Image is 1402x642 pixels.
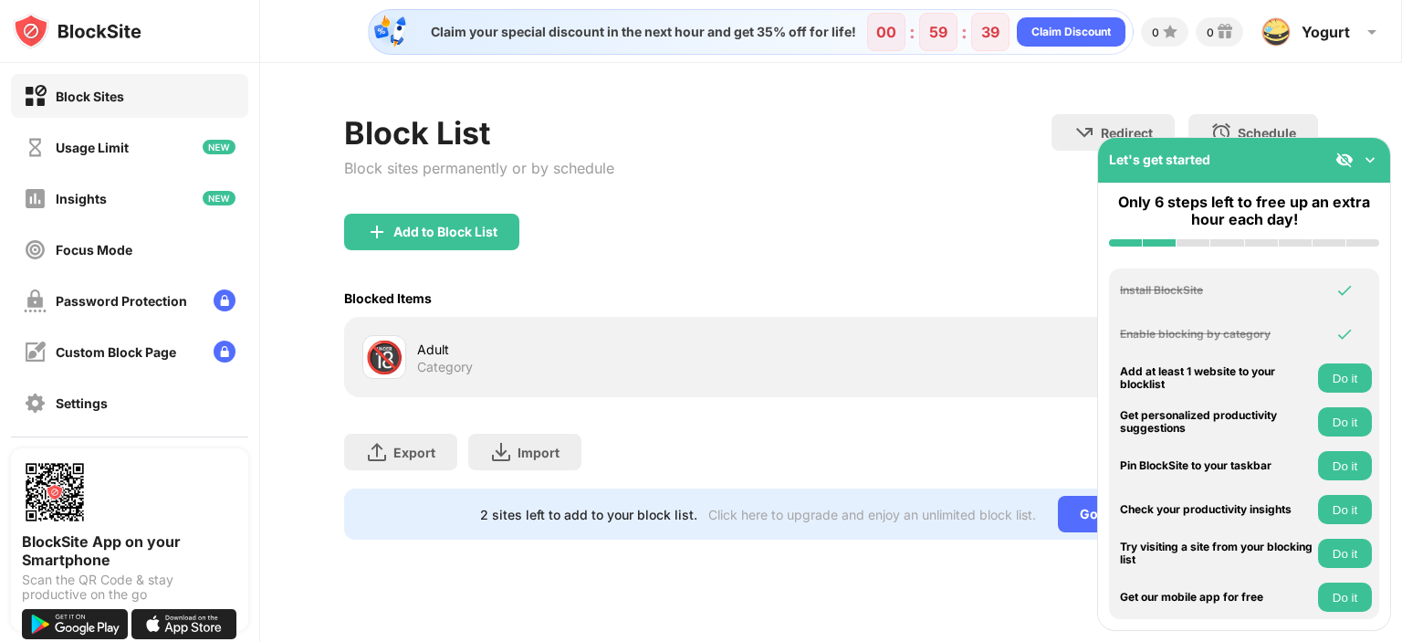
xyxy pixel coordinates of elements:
[24,85,47,108] img: block-on.svg
[480,507,697,522] div: 2 sites left to add to your block list.
[214,289,235,311] img: lock-menu.svg
[1159,21,1181,43] img: points-small.svg
[372,14,409,50] img: specialOfferDiscount.svg
[417,340,831,359] div: Adult
[957,17,971,47] div: :
[24,136,47,159] img: time-usage-off.svg
[1335,325,1354,343] img: omni-check.svg
[1361,151,1379,169] img: omni-setup-toggle.svg
[1031,23,1111,41] div: Claim Discount
[22,609,128,639] img: get-it-on-google-play.svg
[1101,125,1153,141] div: Redirect
[1120,284,1313,297] div: Install BlockSite
[344,290,432,306] div: Blocked Items
[24,187,47,210] img: insights-off.svg
[981,23,999,41] div: 39
[24,341,47,363] img: customize-block-page-off.svg
[56,344,176,360] div: Custom Block Page
[13,13,141,49] img: logo-blocksite.svg
[203,191,235,205] img: new-icon.svg
[24,238,47,261] img: focus-off.svg
[1318,451,1372,480] button: Do it
[344,114,614,152] div: Block List
[1214,21,1236,43] img: reward-small.svg
[22,573,237,602] div: Scan the QR Code & stay productive on the go
[1120,328,1313,341] div: Enable blocking by category
[1120,541,1313,567] div: Try visiting a site from your blocking list
[393,225,497,239] div: Add to Block List
[1109,194,1379,228] div: Only 6 steps left to free up an extra hour each day!
[518,445,560,460] div: Import
[1152,26,1159,39] div: 0
[214,341,235,363] img: lock-menu.svg
[1261,17,1291,47] img: ACg8ocKhb7tjFmF3VOKDswXenA3z6rcnNxUyyuhA4CU6oXt3qJFULWo=s96-c
[1120,365,1313,392] div: Add at least 1 website to your blocklist
[1318,363,1372,393] button: Do it
[1335,151,1354,169] img: eye-not-visible.svg
[365,339,403,376] div: 🔞
[22,532,237,569] div: BlockSite App on your Smartphone
[1120,503,1313,516] div: Check your productivity insights
[56,395,108,411] div: Settings
[1318,539,1372,568] button: Do it
[905,17,919,47] div: :
[1318,407,1372,437] button: Do it
[56,293,187,309] div: Password Protection
[1318,495,1372,524] button: Do it
[56,140,129,155] div: Usage Limit
[1120,591,1313,604] div: Get our mobile app for free
[24,289,47,312] img: password-protection-off.svg
[1120,459,1313,472] div: Pin BlockSite to your taskbar
[22,459,88,525] img: options-page-qr-code.png
[708,507,1036,522] div: Click here to upgrade and enjoy an unlimited block list.
[420,24,856,40] div: Claim your special discount in the next hour and get 35% off for life!
[1302,23,1350,41] div: Yogurt
[1109,152,1210,167] div: Let's get started
[1238,125,1296,141] div: Schedule
[1207,26,1214,39] div: 0
[203,140,235,154] img: new-icon.svg
[131,609,237,639] img: download-on-the-app-store.svg
[56,242,132,258] div: Focus Mode
[56,191,107,206] div: Insights
[344,159,614,177] div: Block sites permanently or by schedule
[24,392,47,415] img: settings-off.svg
[56,89,124,104] div: Block Sites
[1335,281,1354,300] img: omni-check.svg
[417,359,473,375] div: Category
[393,445,435,460] div: Export
[1318,583,1372,612] button: Do it
[1058,496,1183,532] div: Go Unlimited
[876,23,896,41] div: 00
[1120,409,1313,436] div: Get personalized productivity suggestions
[929,23,947,41] div: 59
